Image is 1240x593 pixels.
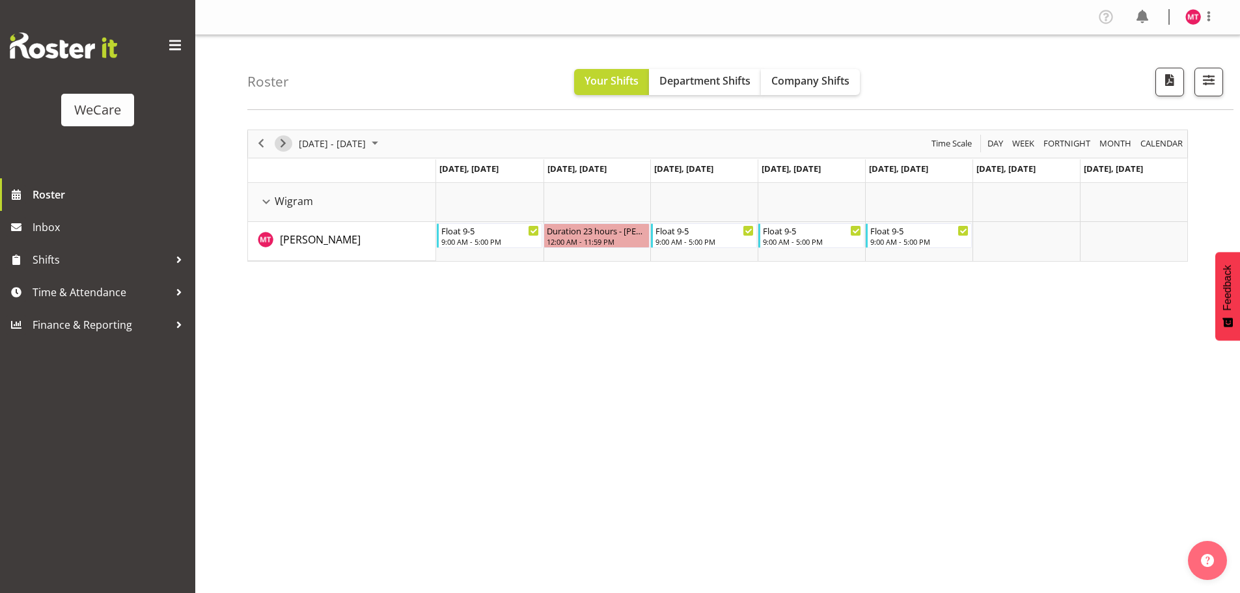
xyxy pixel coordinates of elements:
button: Timeline Week [1010,135,1037,152]
div: 9:00 AM - 5:00 PM [870,236,969,247]
span: [DATE] - [DATE] [297,135,367,152]
a: [PERSON_NAME] [280,232,361,247]
img: Rosterit website logo [10,33,117,59]
img: monique-telford11931.jpg [1185,9,1201,25]
div: Float 9-5 [441,224,540,237]
table: Timeline Week of October 6, 2025 [436,183,1187,261]
div: 9:00 AM - 5:00 PM [655,236,754,247]
div: Float 9-5 [655,224,754,237]
span: Time Scale [930,135,973,152]
button: Filter Shifts [1194,68,1223,96]
div: 9:00 AM - 5:00 PM [441,236,540,247]
button: Department Shifts [649,69,761,95]
span: Day [986,135,1004,152]
h4: Roster [247,74,289,89]
div: 9:00 AM - 5:00 PM [763,236,861,247]
div: Timeline Week of October 6, 2025 [247,130,1188,262]
div: Monique Telford"s event - Float 9-5 Begin From Monday, October 6, 2025 at 9:00:00 AM GMT+13:00 En... [437,223,543,248]
div: Monique Telford"s event - Float 9-5 Begin From Wednesday, October 8, 2025 at 9:00:00 AM GMT+13:00... [651,223,757,248]
div: Float 9-5 [870,224,969,237]
div: Float 9-5 [763,224,861,237]
td: Wigram resource [248,183,436,222]
div: Duration 23 hours - [PERSON_NAME] [547,224,646,237]
span: Week [1011,135,1036,152]
button: Company Shifts [761,69,860,95]
span: [DATE], [DATE] [547,163,607,174]
div: previous period [250,130,272,158]
span: Shifts [33,250,169,269]
span: Time & Attendance [33,283,169,302]
span: Inbox [33,217,189,237]
button: Timeline Month [1097,135,1134,152]
div: Monique Telford"s event - Float 9-5 Begin From Friday, October 10, 2025 at 9:00:00 AM GMT+13:00 E... [866,223,972,248]
span: [DATE], [DATE] [976,163,1036,174]
span: Fortnight [1042,135,1092,152]
img: help-xxl-2.png [1201,554,1214,567]
button: Next [275,135,292,152]
span: Roster [33,185,189,204]
span: Month [1098,135,1133,152]
span: Wigram [275,193,313,209]
span: Department Shifts [659,74,751,88]
button: Timeline Day [985,135,1006,152]
button: Download a PDF of the roster according to the set date range. [1155,68,1184,96]
button: Previous [253,135,270,152]
div: Monique Telford"s event - Float 9-5 Begin From Thursday, October 9, 2025 at 9:00:00 AM GMT+13:00 ... [758,223,864,248]
span: [DATE], [DATE] [439,163,499,174]
span: Finance & Reporting [33,315,169,335]
span: [DATE], [DATE] [762,163,821,174]
td: Monique Telford resource [248,222,436,261]
div: next period [272,130,294,158]
span: [DATE], [DATE] [654,163,713,174]
span: calendar [1139,135,1184,152]
button: Fortnight [1041,135,1093,152]
div: 12:00 AM - 11:59 PM [547,236,646,247]
div: WeCare [74,100,121,120]
button: Your Shifts [574,69,649,95]
span: [DATE], [DATE] [1084,163,1143,174]
button: Month [1138,135,1185,152]
div: Monique Telford"s event - Duration 23 hours - Monique Telford Begin From Tuesday, October 7, 2025... [544,223,650,248]
span: [DATE], [DATE] [869,163,928,174]
button: September 2025 [297,135,384,152]
button: Time Scale [930,135,974,152]
span: Feedback [1222,265,1233,310]
button: Feedback - Show survey [1215,252,1240,340]
span: Company Shifts [771,74,849,88]
div: October 06 - 12, 2025 [294,130,386,158]
span: Your Shifts [585,74,639,88]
